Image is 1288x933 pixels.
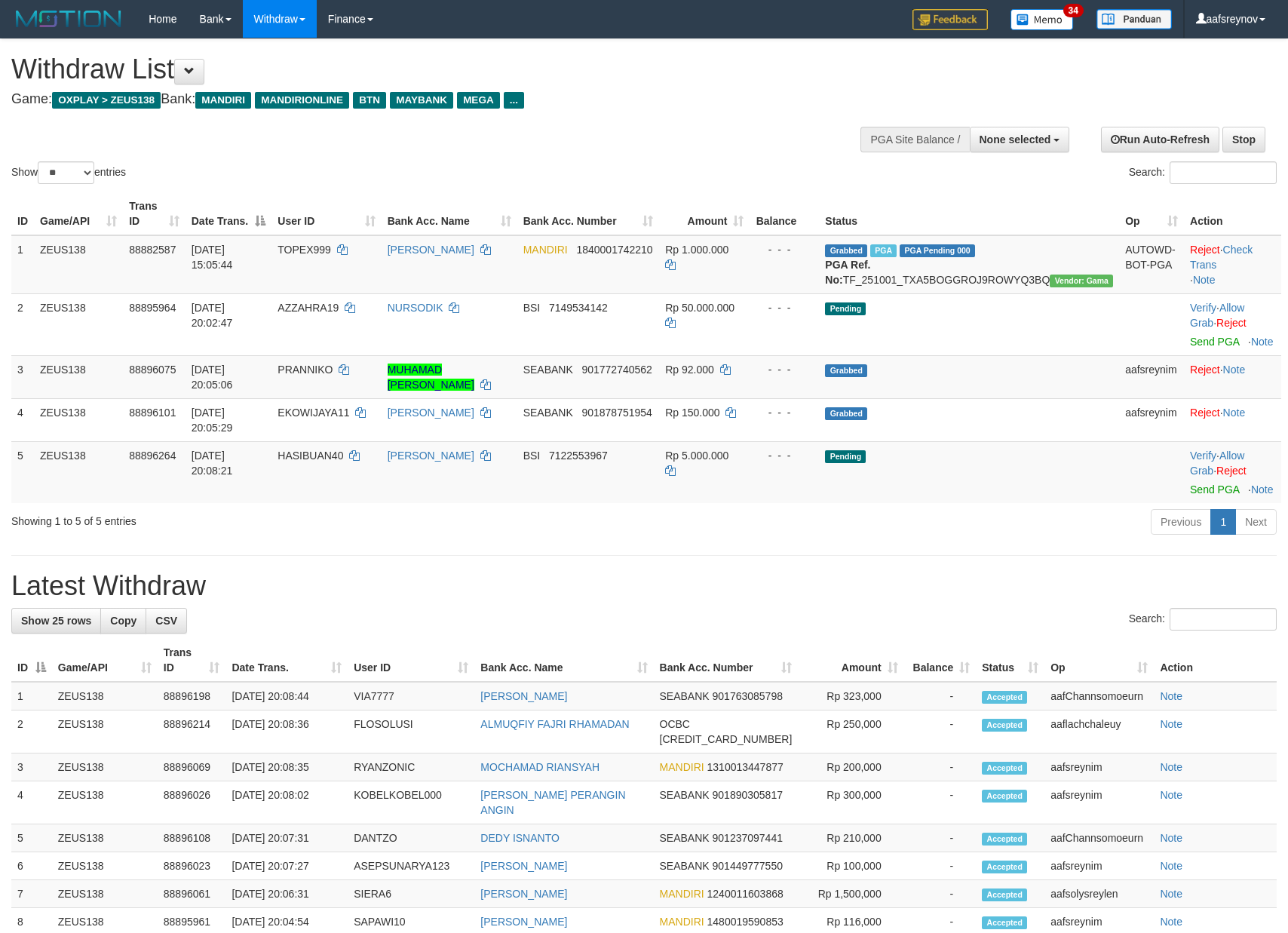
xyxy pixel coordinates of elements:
[665,244,728,256] span: Rp 1.000.000
[549,450,608,462] span: Copy 7122553967 to clipboard
[660,789,710,801] span: SEABANK
[756,362,813,377] div: - - -
[255,92,349,109] span: MANDIRIONLINE
[756,300,813,315] div: - - -
[225,753,348,781] td: [DATE] 20:08:35
[11,293,34,355] td: 2
[1223,364,1246,376] a: Note
[158,824,226,852] td: 88896108
[1170,608,1277,631] input: Search:
[158,639,226,682] th: Trans ID: activate to sort column ascending
[225,781,348,824] td: [DATE] 20:08:02
[278,450,343,462] span: HASIBUAN40
[278,407,349,419] span: EKOWIJAYA11
[52,639,158,682] th: Game/API: activate to sort column ascending
[1190,302,1244,329] span: ·
[52,92,161,109] span: OXPLAY > ZEUS138
[11,398,34,441] td: 4
[660,690,710,702] span: SEABANK
[756,405,813,420] div: - - -
[480,718,629,730] a: ALMUQFIY FAJRI RHAMADAN
[523,302,541,314] span: BSI
[1160,761,1182,773] a: Note
[146,608,187,634] a: CSV
[523,450,541,462] span: BSI
[158,880,226,908] td: 88896061
[1184,441,1281,503] td: · ·
[654,639,799,682] th: Bank Acc. Number: activate to sort column ascending
[825,259,870,286] b: PGA Ref. No:
[798,753,903,781] td: Rp 200,000
[970,127,1070,152] button: None selected
[1044,710,1154,753] td: aaflachchaleuy
[21,615,91,627] span: Show 25 rows
[225,682,348,710] td: [DATE] 20:08:44
[348,753,474,781] td: RYANZONIC
[1160,832,1182,844] a: Note
[353,92,386,109] span: BTN
[1050,275,1113,287] span: Vendor URL: https://trx31.1velocity.biz
[1251,336,1274,348] a: Note
[982,691,1027,704] span: Accepted
[798,852,903,880] td: Rp 100,000
[11,608,101,634] a: Show 25 rows
[278,364,333,376] span: PRANNIKO
[34,293,123,355] td: ZEUS138
[1101,127,1219,152] a: Run Auto-Refresh
[225,824,348,852] td: [DATE] 20:07:31
[192,450,233,477] span: [DATE] 20:08:21
[480,690,567,702] a: [PERSON_NAME]
[388,364,474,391] a: MUHAMAD [PERSON_NAME]
[11,639,52,682] th: ID: activate to sort column descending
[11,54,844,84] h1: Withdraw List
[798,639,903,682] th: Amount: activate to sort column ascending
[665,407,719,419] span: Rp 150.000
[982,916,1027,929] span: Accepted
[819,235,1119,294] td: TF_251001_TXA5BOGGROJ9ROWYQ3BQ
[390,92,453,109] span: MAYBANK
[660,718,690,730] span: OCBC
[11,571,1277,601] h1: Latest Withdraw
[1044,682,1154,710] td: aafChannsomoeurn
[225,710,348,753] td: [DATE] 20:08:36
[1160,690,1182,702] a: Note
[665,364,714,376] span: Rp 92.000
[1235,509,1277,535] a: Next
[982,861,1027,873] span: Accepted
[660,860,710,872] span: SEABANK
[523,407,573,419] span: SEABANK
[982,833,1027,846] span: Accepted
[982,888,1027,901] span: Accepted
[11,852,52,880] td: 6
[904,639,977,682] th: Balance: activate to sort column ascending
[982,790,1027,803] span: Accepted
[388,407,474,419] a: [PERSON_NAME]
[34,355,123,398] td: ZEUS138
[1119,398,1184,441] td: aafsreynim
[52,753,158,781] td: ZEUS138
[480,761,600,773] a: MOCHAMAD RIANSYAH
[480,916,567,928] a: [PERSON_NAME]
[480,888,567,900] a: [PERSON_NAME]
[11,192,34,235] th: ID
[576,244,652,256] span: Copy 1840001742210 to clipboard
[195,92,251,109] span: MANDIRI
[186,192,272,235] th: Date Trans.: activate to sort column descending
[388,244,474,256] a: [PERSON_NAME]
[1154,639,1277,682] th: Action
[825,450,866,463] span: Pending
[1216,465,1247,477] a: Reject
[1160,860,1182,872] a: Note
[870,244,897,257] span: Marked by aafnoeunsreypich
[1193,274,1216,286] a: Note
[980,134,1051,146] span: None selected
[904,781,977,824] td: -
[825,244,867,257] span: Grabbed
[388,450,474,462] a: [PERSON_NAME]
[11,753,52,781] td: 3
[192,407,233,434] span: [DATE] 20:05:29
[1010,9,1074,30] img: Button%20Memo.svg
[860,127,969,152] div: PGA Site Balance /
[713,690,783,702] span: Copy 901763085798 to clipboard
[1184,235,1281,294] td: · ·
